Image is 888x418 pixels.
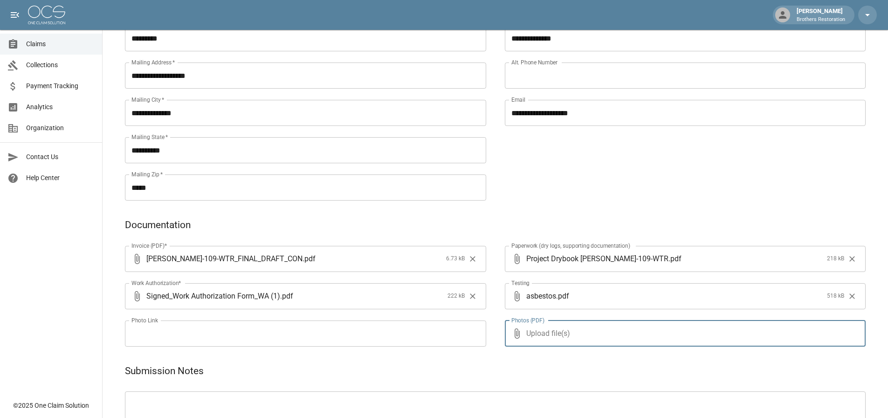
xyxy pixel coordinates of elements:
[26,123,95,133] span: Organization
[13,401,89,410] div: © 2025 One Claim Solution
[526,320,841,347] span: Upload file(s)
[511,316,544,324] label: Photos (PDF)
[26,152,95,162] span: Contact Us
[26,60,95,70] span: Collections
[146,291,280,301] span: Signed_Work Authorization Form_WA (1)
[28,6,65,24] img: ocs-logo-white-transparent.png
[131,58,175,66] label: Mailing Address
[827,292,844,301] span: 518 kB
[511,58,558,66] label: Alt. Phone Number
[131,316,158,324] label: Photo Link
[131,96,165,104] label: Mailing City
[446,254,465,264] span: 6.73 kB
[511,242,630,250] label: Paperwork (dry logs, supporting documentation)
[303,253,316,264] span: . pdf
[131,242,167,250] label: Invoice (PDF)*
[845,252,859,266] button: Clear
[466,289,480,303] button: Clear
[6,6,24,24] button: open drawer
[797,16,845,24] p: Brothers Restoration
[556,291,569,301] span: . pdf
[447,292,465,301] span: 222 kB
[827,254,844,264] span: 218 kB
[526,253,668,264] span: Project Drybook [PERSON_NAME]-109-WTR
[511,279,530,287] label: Testing
[26,81,95,91] span: Payment Tracking
[280,291,293,301] span: . pdf
[26,102,95,112] span: Analytics
[793,7,849,23] div: [PERSON_NAME]
[511,96,525,104] label: Email
[146,253,303,264] span: [PERSON_NAME]-109-WTR_FINAL_DRAFT_CON
[26,173,95,183] span: Help Center
[131,133,168,141] label: Mailing State
[131,279,181,287] label: Work Authorization*
[466,252,480,266] button: Clear
[845,289,859,303] button: Clear
[131,170,163,178] label: Mailing Zip
[668,253,681,264] span: . pdf
[526,291,556,301] span: asbestos
[26,39,95,49] span: Claims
